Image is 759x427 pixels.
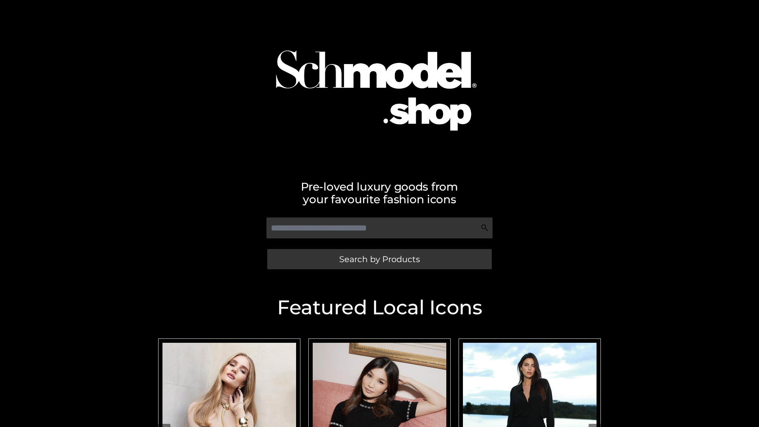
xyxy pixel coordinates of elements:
h2: Pre-loved luxury goods from your favourite fashion icons [154,180,605,206]
span: Search by Products [339,255,420,263]
h2: Featured Local Icons​ [154,298,605,317]
img: Search Icon [481,224,489,232]
a: Search by Products [267,249,492,269]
